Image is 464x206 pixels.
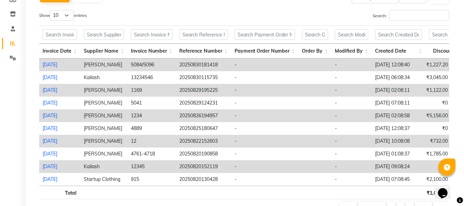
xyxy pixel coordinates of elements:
td: [DATE] 10:08:08 [372,135,415,148]
td: - [231,135,298,148]
td: - [331,71,372,84]
th: Order By: activate to sort column ascending [298,44,331,58]
td: 20250820190858 [176,148,231,160]
input: Search: [389,10,449,21]
iframe: chat widget [435,178,457,199]
a: [DATE] [43,87,57,93]
td: Kailash [80,71,127,84]
td: - [231,173,298,186]
td: - [231,160,298,173]
input: Search Order By [302,29,328,40]
th: Discount: activate to sort column ascending [426,44,462,58]
a: [DATE] [43,151,57,157]
td: [PERSON_NAME] [80,97,127,109]
td: 5084/5096 [127,58,176,71]
th: Invoice Number: activate to sort column ascending [127,44,176,58]
td: [DATE] 02:08:11 [372,84,415,97]
a: [DATE] [43,112,57,119]
td: 20250829124231 [176,97,231,109]
a: [DATE] [43,74,57,80]
td: - [331,97,372,109]
th: Invoice Date: activate to sort column ascending [39,44,80,58]
td: ₹1,227.20 [415,58,451,71]
td: 1169 [127,84,176,97]
td: - [231,109,298,122]
td: ₹2,100.00 [415,173,451,186]
td: - [331,122,372,135]
td: - [231,71,298,84]
td: ₹1,122.00 [415,84,451,97]
td: [DATE] 07:08:45 [372,173,415,186]
td: [DATE] 12:08:40 [372,58,415,71]
a: [DATE] [43,62,57,68]
td: [PERSON_NAME] [80,109,127,122]
th: ₹1,06,727.20 [423,186,459,199]
td: - [331,160,372,173]
td: ₹732.00 [415,135,451,148]
input: Search Supplier Name [84,29,124,40]
input: Search Reference Number [179,29,228,40]
select: Showentries [50,10,74,21]
td: - [331,58,372,71]
td: 20250825180647 [176,122,231,135]
td: Startup Clothing [80,173,127,186]
td: ₹0 [415,97,451,109]
td: 4889 [127,122,176,135]
td: [DATE] 07:08:11 [372,97,415,109]
td: - [331,148,372,160]
td: [DATE] 02:08:58 [372,109,415,122]
td: - [331,84,372,97]
td: [DATE] 06:08:34 [372,71,415,84]
th: Created Date: activate to sort column ascending [372,44,426,58]
input: Search Invoice Number [131,29,172,40]
td: ₹5,156.00 [415,109,451,122]
td: ₹0 [415,160,451,173]
a: [DATE] [43,125,57,131]
td: 12 [127,135,176,148]
td: 20250830181418 [176,58,231,71]
td: - [231,58,298,71]
td: 20250820152119 [176,160,231,173]
td: - [331,173,372,186]
th: Reference Number: activate to sort column ascending [176,44,231,58]
input: Search Modified By [335,29,368,40]
th: Supplier Name: activate to sort column ascending [80,44,127,58]
td: 20250826194957 [176,109,231,122]
th: Payment Order Number: activate to sort column ascending [231,44,298,58]
td: - [231,122,298,135]
td: ₹1,785.00 [415,148,451,160]
td: 20250829195225 [176,84,231,97]
td: 1234 [127,109,176,122]
td: 12345 [127,160,176,173]
td: [PERSON_NAME] [80,122,127,135]
td: - [231,148,298,160]
label: Show entries [39,10,87,21]
td: [DATE] 01:08:37 [372,148,415,160]
a: [DATE] [43,163,57,170]
td: 13234546 [127,71,176,84]
td: - [231,84,298,97]
th: Total [39,186,80,199]
td: [PERSON_NAME] [80,135,127,148]
th: Modified By: activate to sort column ascending [331,44,372,58]
input: Search Discount [429,29,458,40]
td: [DATE] 12:08:37 [372,122,415,135]
td: ₹3,045.00 [415,71,451,84]
td: ₹0 [415,122,451,135]
input: Search Invoice Date [43,29,77,40]
td: Kailash [80,160,127,173]
td: 915 [127,173,176,186]
td: 20250830115735 [176,71,231,84]
td: [PERSON_NAME] [80,58,127,71]
td: [DATE] 09:08:24 [372,160,415,173]
td: 20250820130428 [176,173,231,186]
a: [DATE] [43,138,57,144]
td: [PERSON_NAME] [80,148,127,160]
td: - [331,135,372,148]
td: 4761-4718 [127,148,176,160]
td: 5041 [127,97,176,109]
input: Search Payment Order Number [235,29,295,40]
a: [DATE] [43,176,57,182]
label: Search: [373,10,449,21]
td: - [331,109,372,122]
